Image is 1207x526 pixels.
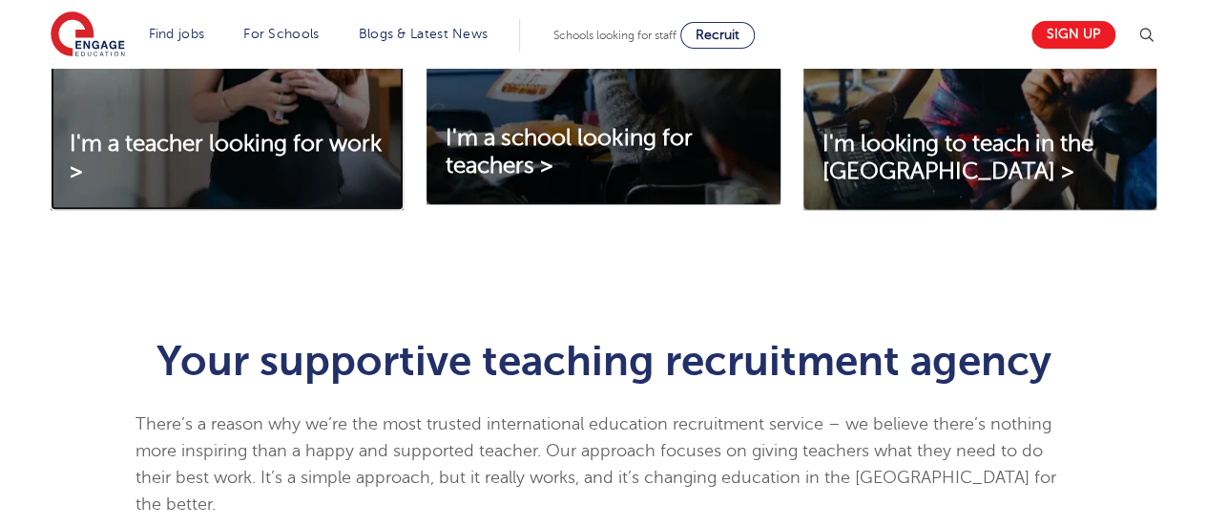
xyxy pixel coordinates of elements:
[135,414,1056,514] span: There’s a reason why we’re the most trusted international education recruitment service – we beli...
[553,29,676,42] span: Schools looking for staff
[51,131,404,186] a: I'm a teacher looking for work >
[446,125,692,179] span: I'm a school looking for teachers >
[359,27,489,41] a: Blogs & Latest News
[696,28,739,42] span: Recruit
[135,340,1072,382] h1: Your supportive teaching recruitment agency
[680,22,755,49] a: Recruit
[427,125,780,180] a: I'm a school looking for teachers >
[51,11,125,59] img: Engage Education
[243,27,319,41] a: For Schools
[822,131,1093,184] span: I'm looking to teach in the [GEOGRAPHIC_DATA] >
[70,131,382,184] span: I'm a teacher looking for work >
[149,27,205,41] a: Find jobs
[1031,21,1115,49] a: Sign up
[803,131,1156,186] a: I'm looking to teach in the [GEOGRAPHIC_DATA] >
